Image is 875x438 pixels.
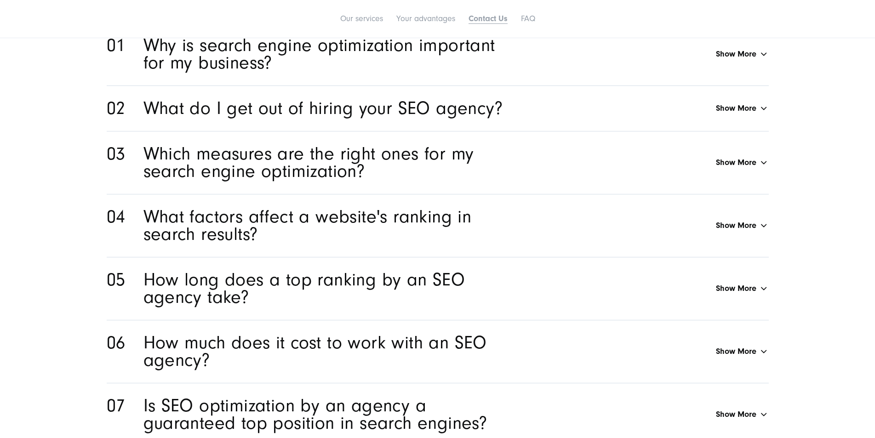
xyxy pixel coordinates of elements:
[340,14,383,23] a: Our services
[143,271,519,306] h2: How long does a top ranking by an SEO agency take?
[143,145,519,180] h2: Which measures are the right ones for my search engine optimization?
[143,37,519,72] h2: Why is search engine optimization important for my business?
[396,14,455,23] a: Your advantages
[143,334,519,369] h2: How much does it cost to work with an SEO agency?
[143,208,519,243] h2: What factors affect a website's ranking in search results?
[469,14,508,23] a: Contact Us
[143,100,503,117] h2: What do I get out of hiring your SEO agency?
[521,14,535,23] a: FAQ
